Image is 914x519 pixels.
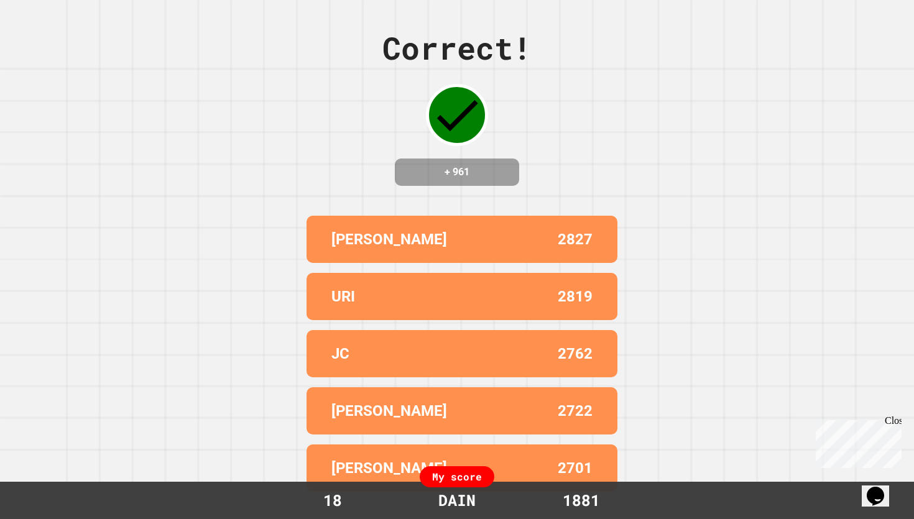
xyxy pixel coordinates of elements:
iframe: chat widget [811,415,902,468]
iframe: chat widget [862,469,902,507]
div: Correct! [382,25,532,71]
p: 2701 [558,457,593,479]
div: Chat with us now!Close [5,5,86,79]
div: 1881 [535,489,628,512]
h4: + 961 [407,165,507,180]
p: JC [331,342,349,365]
div: My score [420,466,494,487]
div: 18 [286,489,379,512]
p: [PERSON_NAME] [331,400,447,422]
p: 2722 [558,400,593,422]
p: URI [331,285,355,308]
p: [PERSON_NAME] [331,457,447,479]
div: DAIN [426,489,488,512]
p: 2819 [558,285,593,308]
p: 2762 [558,342,593,365]
p: [PERSON_NAME] [331,228,447,250]
p: 2827 [558,228,593,250]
